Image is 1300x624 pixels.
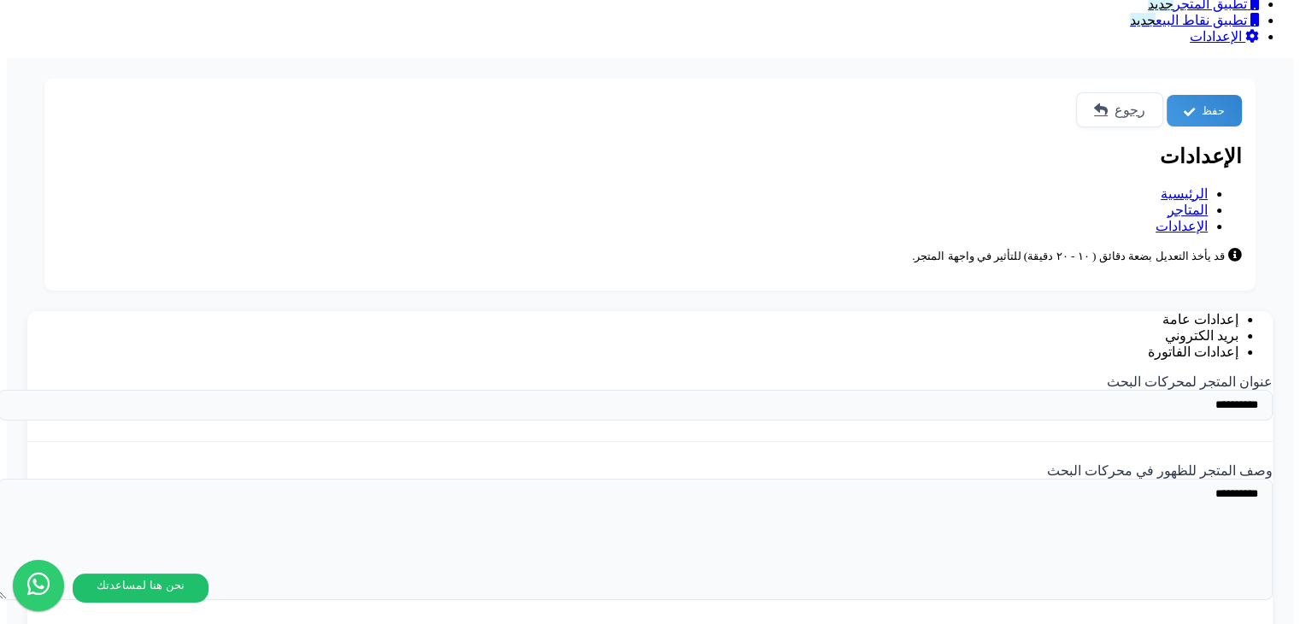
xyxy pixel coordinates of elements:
a: إعدادات عامة [1162,312,1238,327]
h2: الإعدادات [58,144,1242,168]
a: الرئيسية [1161,186,1208,201]
a: المتاجر [1168,203,1208,217]
label: وصف المتجر للظهور في محركات البحث [1047,463,1273,478]
label: عنوان المتجر لمحركات البحث [1107,374,1273,389]
a: الإعدادات [1156,219,1208,233]
span: تطبيق نقاط البيع [1130,13,1247,27]
span: رجوع [1115,102,1145,118]
span: جديد [1130,13,1156,27]
a: بريد الكتروني [1165,328,1238,343]
a: الإعدادات [1190,29,1259,44]
a: إعدادات الفاتورة [1148,344,1238,359]
span: الإعدادات [1190,29,1242,44]
button: حفظ [1167,95,1242,127]
a: رجوع [1076,92,1163,127]
a: تطبيق نقاط البيعجديد [1130,13,1259,27]
small: قد يأخذ التعديل بضعة دقائق ( ١٠ - ٢٠ دقيقة) للتأثير في واجهة المتجر. [912,250,1225,262]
